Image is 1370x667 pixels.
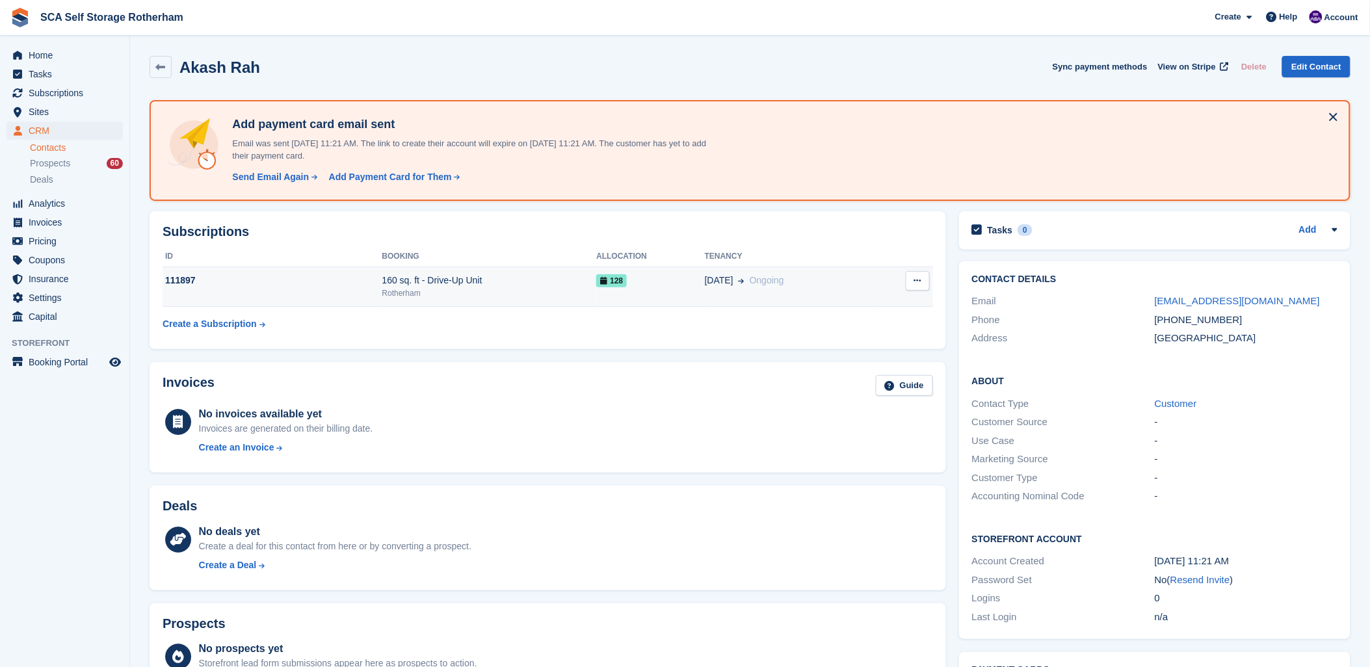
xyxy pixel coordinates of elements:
[7,353,123,371] a: menu
[227,117,715,132] h4: Add payment card email sent
[29,65,107,83] span: Tasks
[30,157,123,170] a: Prospects 60
[1310,10,1323,23] img: Kelly Neesham
[29,122,107,140] span: CRM
[227,137,715,163] p: Email was sent [DATE] 11:21 AM. The link to create their account will expire on [DATE] 11:21 AM. ...
[30,142,123,154] a: Contacts
[29,289,107,307] span: Settings
[199,406,373,422] div: No invoices available yet
[7,194,123,213] a: menu
[876,375,933,397] a: Guide
[382,246,597,267] th: Booking
[382,287,597,299] div: Rotherham
[163,375,215,397] h2: Invoices
[1155,434,1337,449] div: -
[596,246,704,267] th: Allocation
[972,294,1155,309] div: Email
[7,289,123,307] a: menu
[972,471,1155,486] div: Customer Type
[972,331,1155,346] div: Address
[972,415,1155,430] div: Customer Source
[7,232,123,250] a: menu
[29,270,107,288] span: Insurance
[199,441,373,454] a: Create an Invoice
[7,213,123,231] a: menu
[10,8,30,27] img: stora-icon-8386f47178a22dfd0bd8f6a31ec36ba5ce8667c1dd55bd0f319d3a0aa187defe.svg
[199,441,274,454] div: Create an Invoice
[972,397,1155,412] div: Contact Type
[166,117,222,172] img: add-payment-card-4dbda4983b697a7845d177d07a5d71e8a16f1ec00487972de202a45f1e8132f5.svg
[7,84,123,102] a: menu
[199,558,257,572] div: Create a Deal
[29,353,107,371] span: Booking Portal
[7,270,123,288] a: menu
[705,274,733,287] span: [DATE]
[972,532,1337,545] h2: Storefront Account
[972,313,1155,328] div: Phone
[1282,56,1350,77] a: Edit Contact
[1155,489,1337,504] div: -
[1155,295,1320,306] a: [EMAIL_ADDRESS][DOMAIN_NAME]
[29,307,107,326] span: Capital
[1236,56,1272,77] button: Delete
[179,59,260,76] h2: Akash Rah
[1324,11,1358,24] span: Account
[29,103,107,121] span: Sites
[29,251,107,269] span: Coupons
[1299,223,1317,238] a: Add
[29,194,107,213] span: Analytics
[1167,574,1233,585] span: ( )
[107,158,123,169] div: 60
[972,573,1155,588] div: Password Set
[30,157,70,170] span: Prospects
[163,246,382,267] th: ID
[199,558,471,572] a: Create a Deal
[972,610,1155,625] div: Last Login
[7,65,123,83] a: menu
[596,274,627,287] span: 128
[329,170,452,184] div: Add Payment Card for Them
[1155,452,1337,467] div: -
[199,641,477,657] div: No prospects yet
[29,213,107,231] span: Invoices
[163,274,382,287] div: 111897
[972,489,1155,504] div: Accounting Nominal Code
[199,540,471,553] div: Create a deal for this contact from here or by converting a prospect.
[163,616,226,631] h2: Prospects
[163,317,257,331] div: Create a Subscription
[7,307,123,326] a: menu
[29,46,107,64] span: Home
[988,224,1013,236] h2: Tasks
[382,274,597,287] div: 160 sq. ft - Drive-Up Unit
[7,122,123,140] a: menu
[163,499,197,514] h2: Deals
[1280,10,1298,23] span: Help
[7,103,123,121] a: menu
[1158,60,1216,73] span: View on Stripe
[324,170,462,184] a: Add Payment Card for Them
[35,7,189,28] a: SCA Self Storage Rotherham
[972,554,1155,569] div: Account Created
[972,374,1337,387] h2: About
[30,174,53,186] span: Deals
[199,422,373,436] div: Invoices are generated on their billing date.
[12,337,129,350] span: Storefront
[107,354,123,370] a: Preview store
[163,224,933,239] h2: Subscriptions
[1155,471,1337,486] div: -
[1053,56,1148,77] button: Sync payment methods
[1170,574,1230,585] a: Resend Invite
[232,170,309,184] div: Send Email Again
[1153,56,1232,77] a: View on Stripe
[1155,331,1337,346] div: [GEOGRAPHIC_DATA]
[1155,591,1337,606] div: 0
[29,84,107,102] span: Subscriptions
[972,274,1337,285] h2: Contact Details
[1215,10,1241,23] span: Create
[1155,573,1337,588] div: No
[199,524,471,540] div: No deals yet
[972,591,1155,606] div: Logins
[1155,415,1337,430] div: -
[1155,554,1337,569] div: [DATE] 11:21 AM
[1155,610,1337,625] div: n/a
